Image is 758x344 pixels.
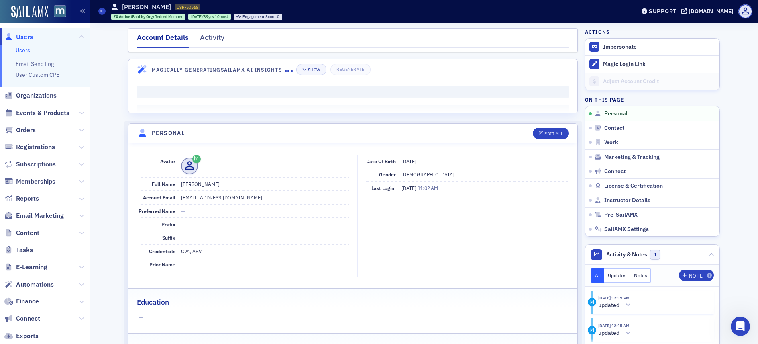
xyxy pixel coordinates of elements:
a: Users [16,47,30,54]
a: Automations [4,280,54,289]
span: Email Marketing [16,211,64,220]
dd: CVA, ABV [181,245,349,258]
button: Edit All [533,128,569,139]
a: Organizations [4,91,57,100]
a: Events & Products [4,109,69,117]
h5: updated [598,330,619,337]
span: Registrations [16,143,55,152]
button: Emoji picker [25,263,32,270]
span: Connect [16,314,40,323]
p: Active [39,10,55,18]
img: SailAMX [54,5,66,18]
span: Tasks [16,246,33,254]
a: Registrations [4,143,55,152]
span: Organizations [16,91,57,100]
span: 1 [650,250,660,260]
button: Home [126,3,141,18]
button: Start recording [51,263,57,270]
button: Gif picker [38,263,45,270]
div: [PERSON_NAME] • 18h ago [13,139,79,143]
div: Good morning [PERSON_NAME], nothing was changed on the order or updated that I'm aware of on my e... [35,167,148,246]
span: — [181,261,185,268]
span: Engagement Score : [242,14,277,19]
a: User Custom CPE [16,71,59,78]
span: Suffix [162,234,175,241]
div: Note [689,274,703,278]
button: updated [598,329,634,338]
button: Notes [630,268,651,283]
div: Aidan says… [6,67,154,151]
button: Show [296,64,326,75]
span: Credentials [149,248,175,254]
textarea: Message… [7,246,154,260]
a: Subscriptions [4,160,56,169]
span: 11:02 AM [418,185,438,191]
h2: Education [137,297,169,307]
span: Marketing & Tracking [604,154,660,161]
div: 0 [242,15,280,19]
span: — [181,221,185,227]
h4: On this page [585,96,720,103]
span: Account Email [143,194,175,201]
h4: Actions [585,28,610,35]
span: Prefix [161,221,175,227]
h1: [PERSON_NAME] [122,3,171,12]
dd: [EMAIL_ADDRESS][DOMAIN_NAME] [181,191,349,204]
div: [PERSON_NAME] • 18h ago [6,67,127,137]
time: 7/2/2025 12:15 AM [598,323,630,328]
button: Note [679,270,714,281]
a: Active (Paid by Org) Retired Member [114,14,183,19]
span: Finance [16,297,39,306]
div: Account Details [137,32,189,48]
a: Connect [4,314,40,323]
span: License & Certification [604,182,663,190]
img: Profile image for Aidan [23,4,36,17]
a: Exports [4,332,39,340]
span: [DATE] [401,158,416,164]
span: Reports [16,194,39,203]
span: Gender [379,171,396,178]
button: updated [598,301,634,309]
span: Connect [604,168,626,175]
a: Memberships [4,177,55,186]
span: Profile [738,4,752,18]
span: — [139,313,568,322]
div: Activity [200,32,224,47]
span: USR-50568 [177,4,198,10]
span: Orders [16,126,36,135]
a: Email Marketing [4,211,64,220]
span: Preferred Name [139,208,175,214]
div: Good morning [PERSON_NAME], nothing was changed on the order or updated that I'm aware of on my e... [29,162,154,251]
div: Show [308,68,320,72]
button: Impersonate [603,43,637,51]
span: Content [16,229,39,238]
button: Upload attachment [12,263,19,270]
div: Adjust Account Credit [603,78,715,85]
span: Avatar [160,158,175,164]
button: [DOMAIN_NAME] [681,8,736,14]
span: Users [16,33,33,41]
a: Content [4,229,39,238]
a: Reports [4,194,39,203]
div: 1985-11-18 00:00:00 [188,14,231,20]
h4: Magically Generating SailAMX AI Insights [152,66,285,73]
a: Orders [4,126,36,135]
div: Update [588,326,596,334]
a: Adjust Account Credit [585,73,719,90]
div: Edit All [544,131,563,136]
time: 7/2/2025 12:15 AM [598,295,630,301]
span: Prior Name [149,261,175,268]
a: Users [4,33,33,41]
h4: Personal [152,129,185,137]
span: SailAMX Settings [604,226,649,233]
div: Support [649,8,676,15]
iframe: Intercom live chat [731,317,750,336]
dd: [PERSON_NAME] [181,178,349,190]
span: Events & Products [16,109,69,117]
div: Engagement Score: 0 [234,14,282,20]
div: Active (Paid by Org): Active (Paid by Org): Retired Member [111,14,186,20]
button: Updates [604,268,630,283]
div: (39yrs 10mos) [191,14,228,19]
span: Full Name [152,181,175,187]
span: — [181,234,185,241]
